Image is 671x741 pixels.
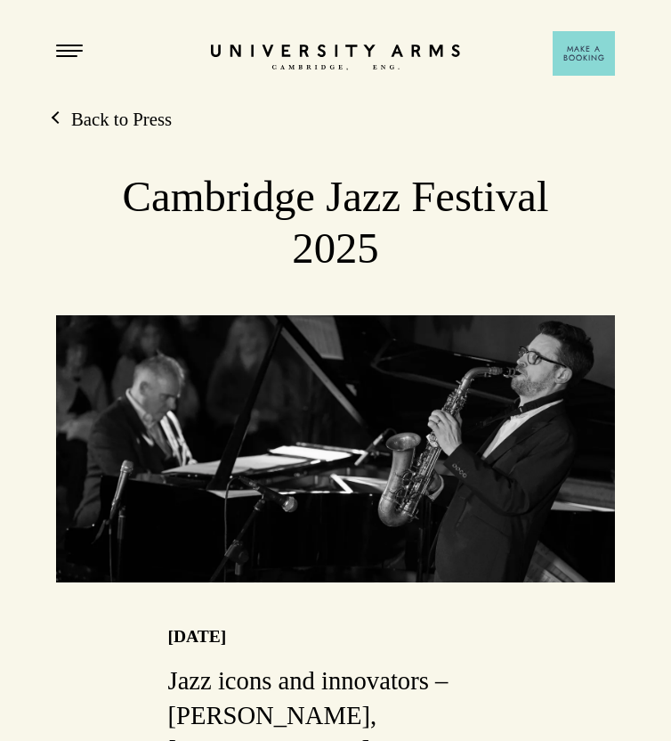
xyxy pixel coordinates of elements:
[563,45,605,62] span: Make a Booking
[56,45,83,59] button: Open Menu
[553,31,615,76] button: Make a BookingArrow icon
[112,172,560,275] h1: Cambridge Jazz Festival 2025
[168,623,227,650] p: [DATE]
[53,107,172,132] a: Back to Press
[211,45,460,71] a: Home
